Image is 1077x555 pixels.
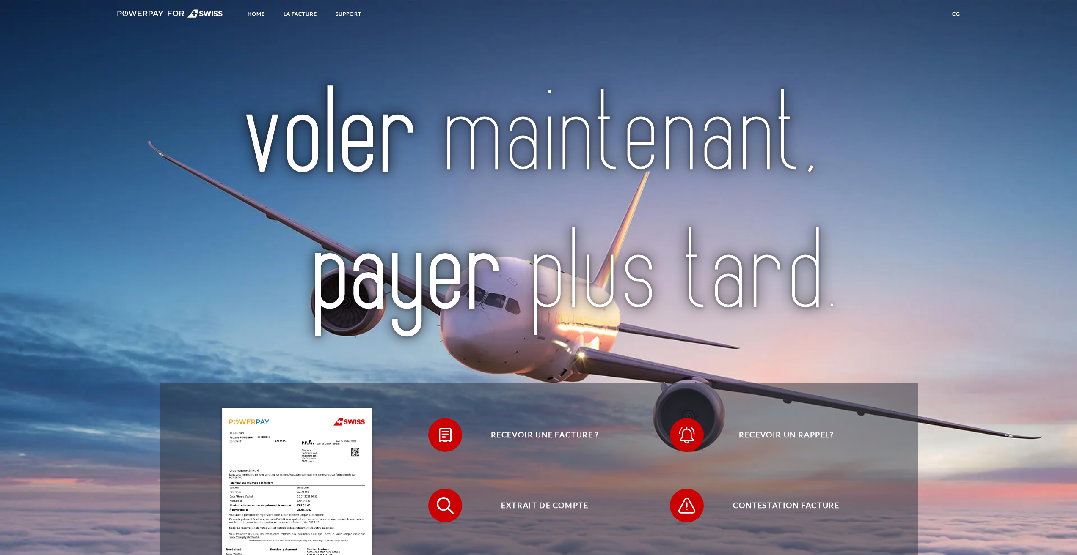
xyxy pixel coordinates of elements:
img: title-swiss_fr.svg [204,55,874,354]
img: qb_warning.svg [676,495,697,516]
a: Home [240,6,272,22]
button: Recevoir une facture ? [428,418,648,452]
span: Recevoir un rappel? [683,418,890,452]
a: SUPPORT [328,6,369,22]
a: LA FACTURE [276,6,324,22]
img: qb_search.svg [435,495,456,516]
button: Contestation Facture [670,489,890,522]
span: Recevoir une facture ? [441,418,648,452]
span: Contestation Facture [683,489,890,522]
button: Recevoir un rappel? [670,418,890,452]
img: qb_bell.svg [676,424,697,446]
button: Extrait de compte [428,489,648,522]
img: logo-swiss-white.svg [117,9,223,18]
a: CG [945,6,967,22]
img: qb_bill.svg [435,424,456,446]
span: Extrait de compte [441,489,648,522]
